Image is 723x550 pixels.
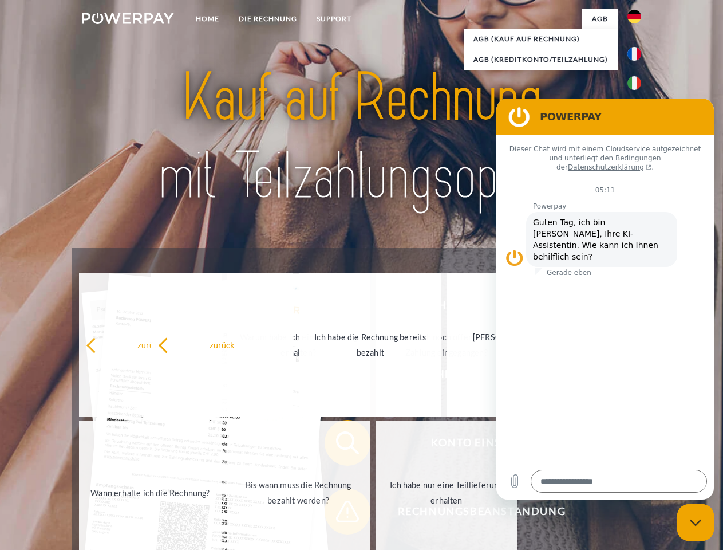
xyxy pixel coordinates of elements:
[582,9,618,29] a: agb
[229,9,307,29] a: DIE RECHNUNG
[627,10,641,23] img: de
[307,9,361,29] a: SUPPORT
[186,9,229,29] a: Home
[382,477,511,508] div: Ich habe nur eine Teillieferung erhalten
[86,337,215,352] div: zurück
[464,49,618,70] a: AGB (Kreditkonto/Teilzahlung)
[454,329,583,360] div: [PERSON_NAME] wurde retourniert
[627,76,641,90] img: it
[158,337,287,352] div: zurück
[86,485,215,500] div: Wann erhalte ich die Rechnung?
[109,55,614,219] img: title-powerpay_de.svg
[464,29,618,49] a: AGB (Kauf auf Rechnung)
[306,329,434,360] div: Ich habe die Rechnung bereits bezahlt
[627,47,641,61] img: fr
[677,504,714,541] iframe: Schaltfläche zum Öffnen des Messaging-Fensters; Konversation läuft
[496,99,714,500] iframe: Messaging-Fenster
[234,477,363,508] div: Bis wann muss die Rechnung bezahlt werden?
[82,13,174,24] img: logo-powerpay-white.svg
